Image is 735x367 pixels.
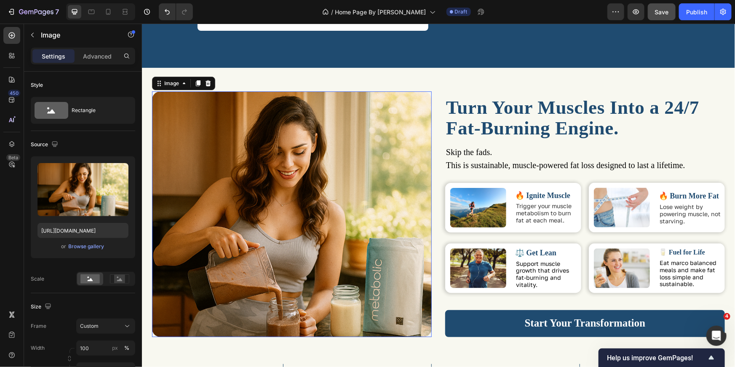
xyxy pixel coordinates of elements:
[308,164,364,204] img: gempages_491427644546483026-e3d40237-ec73-45b3-8b3d-6afa68ee1da3.jpg
[518,236,580,265] p: Eat marco balanced meals and make fat loss simple and sustainable.
[517,225,563,233] span: 🥛 Fuel for Life
[374,179,430,200] span: Trigger your muscle metabolism to burn fat at each meal.
[159,3,193,20] div: Undo/Redo
[308,225,364,265] img: gempages_491427644546483026-ea12b562-e511-4307-8547-17b0e2ab7c90.jpg
[72,101,123,120] div: Rectangle
[304,124,350,133] span: Skip the fads.
[31,81,43,89] div: Style
[41,30,112,40] p: Image
[374,237,427,265] span: Support muscle growth that drives fat-burning and vitality.
[37,223,128,238] input: https://example.com/image.jpg
[31,322,46,330] label: Frame
[679,3,714,20] button: Publish
[122,343,132,353] button: px
[80,322,99,330] span: Custom
[76,340,135,356] input: px%
[31,344,45,352] label: Width
[55,7,59,17] p: 7
[517,168,577,177] span: 🔥 Burn More Fat
[8,90,20,96] div: 450
[706,326,727,346] iframe: Intercom live chat
[452,164,508,204] img: gempages_491427644546483026-10fbefad-7288-42b3-8d3c-633c92ffa240.jpg
[3,3,63,20] button: 7
[37,163,128,216] img: preview-image
[648,3,676,20] button: Save
[61,241,67,252] span: or
[68,242,105,251] button: Browse gallery
[110,343,120,353] button: %
[31,301,53,313] div: Size
[607,354,706,362] span: Help us improve GemPages!
[303,287,583,314] button: <p><span style="color:#FFFFFF;">Start Your Transformation</span></p>
[607,353,716,363] button: Show survey - Help us improve GemPages!
[42,52,65,61] p: Settings
[452,225,508,265] img: gempages_491427644546483026-a6b6bd3d-188e-4379-ae8a-4f3b7f598295.jpg
[373,168,428,176] span: 🔥 Ignite Muscle
[686,8,707,16] div: Publish
[31,275,44,283] div: Scale
[142,24,735,367] iframe: Design area
[304,137,543,146] span: This is sustainable, muscle-powered fat loss designed to last a lifetime.
[724,313,730,320] span: 4
[455,8,468,16] span: Draft
[383,294,504,305] span: Start Your Transformation
[6,154,20,161] div: Beta
[335,8,426,16] span: Home Page By [PERSON_NAME]
[112,344,118,352] div: px
[76,319,135,334] button: Custom
[31,139,60,150] div: Source
[304,73,557,115] span: Turn Your Muscles Into a 24/7 Fat-Burning Engine.
[373,225,414,234] span: ⚖️ Get Lean
[69,243,104,250] div: Browse gallery
[655,8,669,16] span: Save
[83,52,112,61] p: Advanced
[331,8,334,16] span: /
[518,179,579,201] span: Lose weight by powering muscle, not starving.
[124,344,129,352] div: %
